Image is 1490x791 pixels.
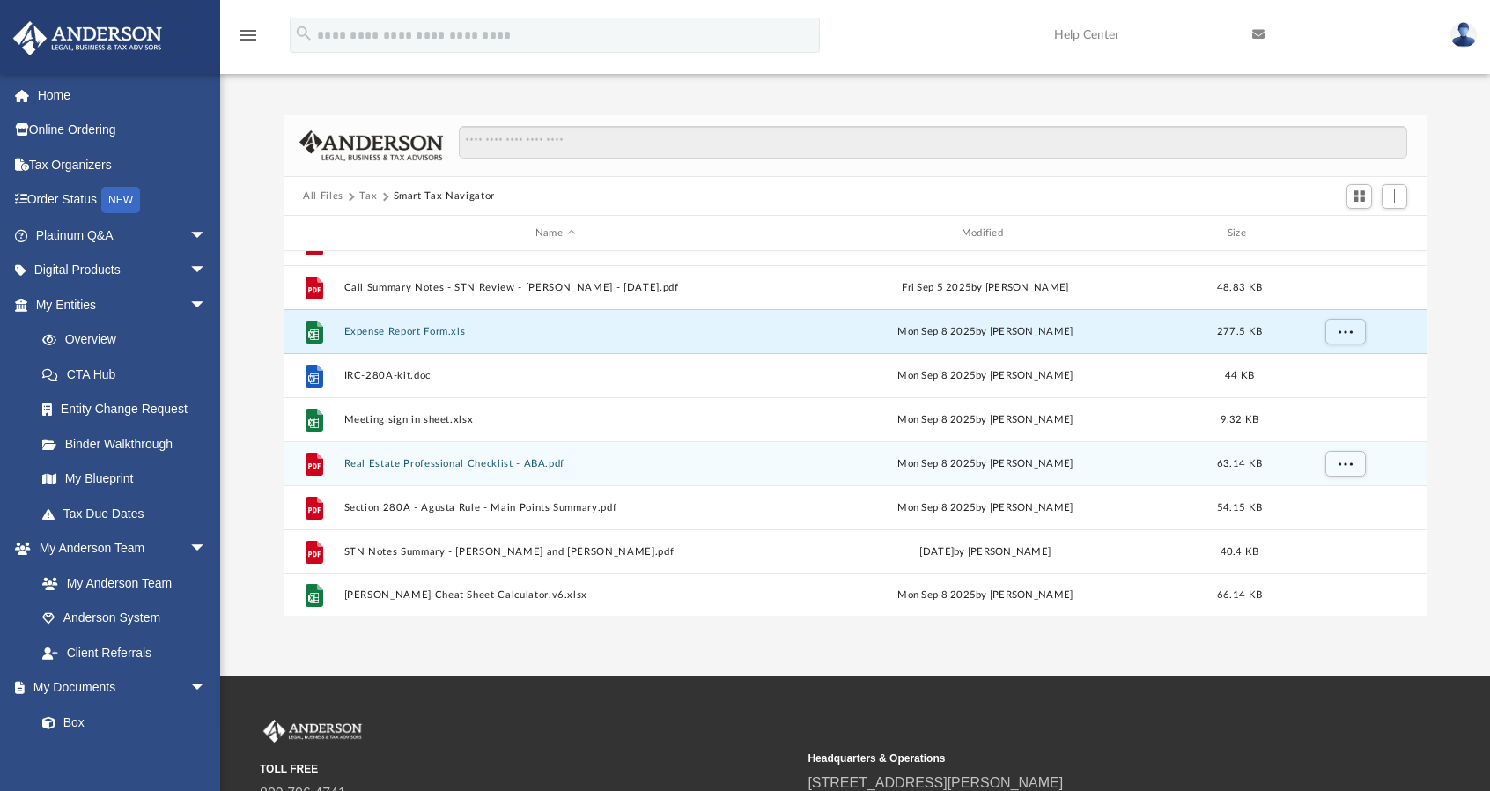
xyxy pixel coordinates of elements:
small: Headquarters & Operations [808,750,1343,766]
button: IRC-280A-kit.doc [344,370,767,381]
div: Mon Sep 8 2025 by [PERSON_NAME] [774,456,1197,472]
span: 44 KB [1225,371,1254,381]
a: Home [12,78,233,113]
a: menu [238,33,259,46]
i: search [294,24,313,43]
div: Mon Sep 8 2025 by [PERSON_NAME] [774,412,1197,428]
a: Order StatusNEW [12,182,233,218]
div: Mon Sep 8 2025 by [PERSON_NAME] [774,500,1197,516]
img: Anderson Advisors Platinum Portal [260,720,365,743]
button: Expense Report Form.xls [344,326,767,337]
span: arrow_drop_down [189,531,225,567]
i: menu [238,25,259,46]
button: Section 280A - Agusta Rule - Main Points Summary.pdf [344,502,767,514]
span: 66.14 KB [1217,590,1262,600]
button: Smart Tax Navigator [394,189,495,204]
button: Call Summary Notes - STN Review - [PERSON_NAME] - [DATE].pdf [344,282,767,293]
span: 48.83 KB [1217,283,1262,292]
a: My Anderson Team [25,566,216,601]
div: Modified [774,225,1197,241]
a: Overview [25,322,233,358]
div: Mon Sep 8 2025 by [PERSON_NAME] [774,588,1197,603]
div: id [1282,225,1405,241]
div: Mon Sep 8 2025 by [PERSON_NAME] [774,324,1197,340]
span: 40.4 KB [1221,547,1259,557]
span: 277.5 KB [1217,327,1262,336]
button: Meeting sign in sheet.xlsx [344,414,767,425]
div: grid [284,251,1427,617]
span: arrow_drop_down [189,287,225,323]
span: arrow_drop_down [189,218,225,254]
button: All Files [303,189,343,204]
a: [STREET_ADDRESS][PERSON_NAME] [808,775,1063,790]
a: Digital Productsarrow_drop_down [12,253,233,288]
a: Box [25,705,216,740]
a: My Documentsarrow_drop_down [12,670,225,706]
button: Real Estate Professional Checklist - ABA.pdf [344,458,767,469]
span: arrow_drop_down [189,253,225,289]
button: Add [1382,184,1408,209]
a: Binder Walkthrough [25,426,233,462]
button: More options [1325,319,1366,345]
button: More options [1325,451,1366,477]
span: arrow_drop_down [189,670,225,706]
span: 63.14 KB [1217,459,1262,469]
button: Tax [359,189,377,204]
div: NEW [101,187,140,213]
small: TOLL FREE [260,761,795,777]
a: Tax Due Dates [25,496,233,531]
a: Platinum Q&Aarrow_drop_down [12,218,233,253]
div: [DATE] by [PERSON_NAME] [774,544,1197,560]
a: My Entitiesarrow_drop_down [12,287,233,322]
div: Fri Sep 5 2025 by [PERSON_NAME] [774,280,1197,296]
span: 54.15 KB [1217,503,1262,513]
a: My Blueprint [25,462,225,497]
button: [PERSON_NAME] Cheat Sheet Calculator.v6.xlsx [344,590,767,602]
a: Client Referrals [25,635,225,670]
div: Name [343,225,766,241]
div: Size [1205,225,1275,241]
a: Anderson System [25,601,225,636]
img: Anderson Advisors Platinum Portal [8,21,167,55]
button: Switch to Grid View [1346,184,1373,209]
input: Search files and folders [459,126,1407,159]
a: Entity Change Request [25,392,233,427]
img: User Pic [1450,22,1477,48]
a: CTA Hub [25,357,233,392]
a: Online Ordering [12,113,233,148]
a: Tax Organizers [12,147,233,182]
span: 9.32 KB [1221,415,1259,425]
div: id [291,225,336,241]
div: Mon Sep 8 2025 by [PERSON_NAME] [774,368,1197,384]
a: My Anderson Teamarrow_drop_down [12,531,225,566]
button: STN Notes Summary - [PERSON_NAME] and [PERSON_NAME].pdf [344,546,767,558]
